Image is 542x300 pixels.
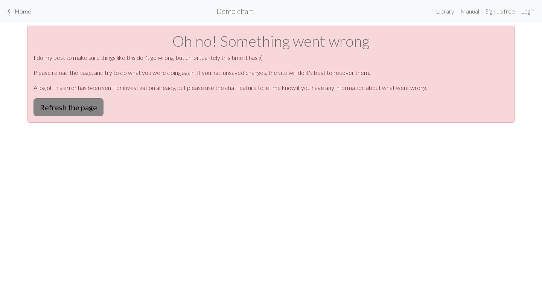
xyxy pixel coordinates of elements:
[457,4,482,19] a: Manual
[33,98,104,116] button: Refresh the page
[33,68,509,77] p: Please reload the page, and try to do what you were doing again. If you had unsaved changes, the ...
[33,53,509,62] p: I do my best to make sure things like this don't go wrong, but unfortuantely this time it has :(
[5,6,14,17] span: keyboard_arrow_left
[518,4,537,19] a: Login
[5,5,31,18] a: Home
[482,4,518,19] a: Sign up free
[216,7,254,15] h2: Demo chart
[15,8,31,15] span: Home
[33,83,509,92] p: A log of this error has been sent for investigation already, but please use the chat feature to l...
[433,4,457,19] a: Library
[33,32,509,50] h1: Oh no! Something went wrong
